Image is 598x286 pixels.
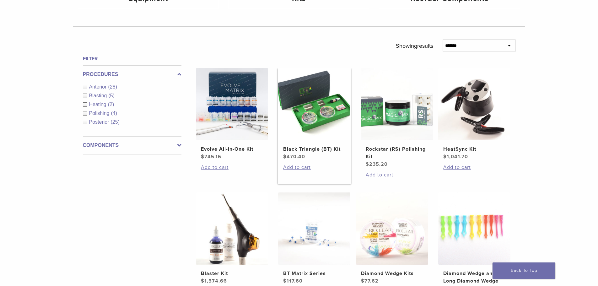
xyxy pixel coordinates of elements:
[278,68,350,140] img: Black Triangle (BT) Kit
[443,145,505,153] h2: HeatSync Kit
[360,68,434,168] a: Rockstar (RS) Polishing KitRockstar (RS) Polishing Kit $235.20
[83,71,181,78] label: Procedures
[278,68,351,160] a: Black Triangle (BT) KitBlack Triangle (BT) Kit $470.40
[108,93,115,98] span: (5)
[201,145,263,153] h2: Evolve All-in-One Kit
[396,39,433,52] p: Showing results
[283,278,287,284] span: $
[438,192,510,265] img: Diamond Wedge and Long Diamond Wedge
[356,192,428,265] img: Diamond Wedge Kits
[108,84,117,89] span: (28)
[283,154,287,160] span: $
[201,154,204,160] span: $
[89,111,111,116] span: Polishing
[196,192,268,265] img: Blaster Kit
[366,145,428,160] h2: Rockstar (RS) Polishing Kit
[111,111,117,116] span: (4)
[361,278,364,284] span: $
[443,164,505,171] a: Add to cart: “HeatSync Kit”
[438,68,510,140] img: HeatSync Kit
[366,171,428,179] a: Add to cart: “Rockstar (RS) Polishing Kit”
[438,68,511,160] a: HeatSync KitHeatSync Kit $1,041.70
[201,164,263,171] a: Add to cart: “Evolve All-in-One Kit”
[89,119,111,125] span: Posterior
[283,145,345,153] h2: Black Triangle (BT) Kit
[283,278,303,284] bdi: 117.60
[111,119,120,125] span: (25)
[366,161,369,167] span: $
[83,142,181,149] label: Components
[201,278,204,284] span: $
[196,192,269,285] a: Blaster KitBlaster Kit $1,574.66
[196,68,269,160] a: Evolve All-in-One KitEvolve All-in-One Kit $745.16
[89,93,109,98] span: Blasting
[201,278,227,284] bdi: 1,574.66
[201,154,221,160] bdi: 745.16
[83,55,181,62] h4: Filter
[108,102,114,107] span: (2)
[443,154,468,160] bdi: 1,041.70
[283,270,345,277] h2: BT Matrix Series
[356,192,429,285] a: Diamond Wedge KitsDiamond Wedge Kits $77.62
[361,278,379,284] bdi: 77.62
[493,262,555,279] a: Back To Top
[89,84,108,89] span: Anterior
[283,154,305,160] bdi: 470.40
[283,164,345,171] a: Add to cart: “Black Triangle (BT) Kit”
[361,270,423,277] h2: Diamond Wedge Kits
[278,192,350,265] img: BT Matrix Series
[196,68,268,140] img: Evolve All-in-One Kit
[89,102,108,107] span: Heating
[201,270,263,277] h2: Blaster Kit
[361,68,433,140] img: Rockstar (RS) Polishing Kit
[366,161,388,167] bdi: 235.20
[443,154,447,160] span: $
[443,270,505,285] h2: Diamond Wedge and Long Diamond Wedge
[278,192,351,285] a: BT Matrix SeriesBT Matrix Series $117.60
